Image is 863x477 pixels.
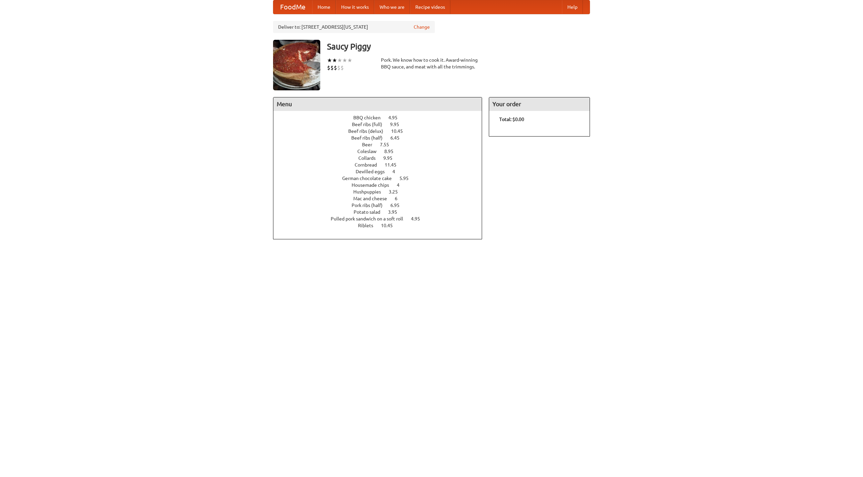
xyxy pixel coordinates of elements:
span: Collards [358,155,382,161]
a: How it works [336,0,374,14]
a: Pork ribs (half) 6.95 [352,203,412,208]
span: Beef ribs (delux) [348,128,390,134]
span: Potato salad [354,209,387,215]
li: $ [327,64,330,71]
li: ★ [347,57,352,64]
span: Cornbread [355,162,384,168]
span: 4.95 [411,216,427,221]
span: Mac and cheese [353,196,394,201]
h4: Your order [489,97,590,111]
span: 11.45 [385,162,403,168]
h3: Saucy Piggy [327,40,590,53]
a: Potato salad 3.95 [354,209,410,215]
li: ★ [342,57,347,64]
span: 4 [397,182,406,188]
a: Hushpuppies 3.25 [353,189,410,195]
a: Riblets 10.45 [358,223,405,228]
span: Beef ribs (full) [352,122,389,127]
div: Pork. We know how to cook it. Award-winning BBQ sauce, and meat with all the trimmings. [381,57,482,70]
a: Mac and cheese 6 [353,196,410,201]
a: Housemade chips 4 [352,182,412,188]
span: German chocolate cake [342,176,398,181]
li: ★ [327,57,332,64]
span: 6.95 [390,203,406,208]
span: 7.55 [380,142,396,147]
a: FoodMe [273,0,312,14]
span: Coleslaw [357,149,383,154]
a: Recipe videos [410,0,450,14]
a: Who we are [374,0,410,14]
span: 4.95 [388,115,404,120]
span: Beer [362,142,379,147]
img: angular.jpg [273,40,320,90]
li: $ [334,64,337,71]
span: 10.45 [391,128,410,134]
span: 3.95 [388,209,404,215]
span: 9.95 [383,155,399,161]
a: Home [312,0,336,14]
a: Cornbread 11.45 [355,162,409,168]
span: 5.95 [399,176,415,181]
a: Change [414,24,430,30]
span: 4 [392,169,402,174]
li: ★ [332,57,337,64]
a: Devilled eggs 4 [356,169,408,174]
span: 9.95 [390,122,406,127]
span: 8.95 [384,149,400,154]
span: Pulled pork sandwich on a soft roll [331,216,410,221]
span: 3.25 [389,189,405,195]
a: German chocolate cake 5.95 [342,176,421,181]
a: Coleslaw 8.95 [357,149,406,154]
span: BBQ chicken [353,115,387,120]
a: Help [562,0,583,14]
div: Deliver to: [STREET_ADDRESS][US_STATE] [273,21,435,33]
a: Beef ribs (full) 9.95 [352,122,412,127]
li: $ [330,64,334,71]
a: Collards 9.95 [358,155,405,161]
a: BBQ chicken 4.95 [353,115,410,120]
li: ★ [337,57,342,64]
span: 10.45 [381,223,399,228]
a: Beer 7.55 [362,142,401,147]
h4: Menu [273,97,482,111]
li: $ [340,64,344,71]
span: Beef ribs (half) [351,135,389,141]
span: 6.45 [390,135,406,141]
span: 6 [395,196,404,201]
li: $ [337,64,340,71]
a: Beef ribs (half) 6.45 [351,135,412,141]
span: Devilled eggs [356,169,391,174]
span: Pork ribs (half) [352,203,389,208]
b: Total: $0.00 [499,117,524,122]
span: Housemade chips [352,182,396,188]
a: Beef ribs (delux) 10.45 [348,128,415,134]
span: Hushpuppies [353,189,388,195]
a: Pulled pork sandwich on a soft roll 4.95 [331,216,433,221]
span: Riblets [358,223,380,228]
